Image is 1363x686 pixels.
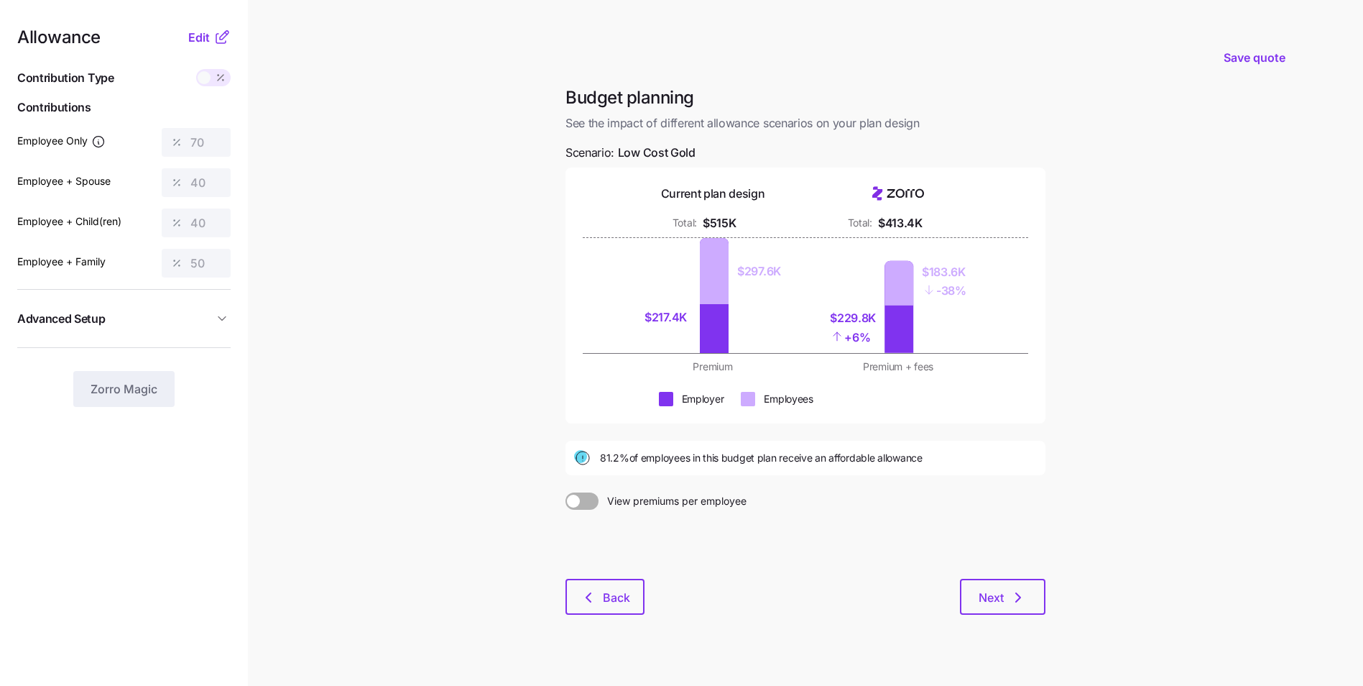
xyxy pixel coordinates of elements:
[814,360,982,374] div: Premium + fees
[737,262,781,280] div: $297.6K
[17,133,106,149] label: Employee Only
[1212,37,1297,78] button: Save quote
[922,280,966,300] div: - 38%
[600,451,923,465] span: 81.2% of employees in this budget plan receive an affordable allowance
[979,589,1004,606] span: Next
[764,392,813,406] div: Employees
[1224,49,1285,66] span: Save quote
[17,99,231,116] span: Contributions
[17,301,231,337] button: Advanced Setup
[644,308,691,326] div: $217.4K
[188,29,213,46] button: Edit
[17,173,111,189] label: Employee + Spouse
[848,216,872,230] div: Total:
[599,493,747,510] span: View premiums per employee
[17,310,106,328] span: Advanced Setup
[922,263,966,281] div: $183.6K
[603,589,630,606] span: Back
[703,214,736,232] div: $515K
[17,69,114,87] span: Contribution Type
[629,360,797,374] div: Premium
[565,86,1045,109] h1: Budget planning
[17,254,106,270] label: Employee + Family
[830,327,876,347] div: + 6%
[73,371,175,407] button: Zorro Magic
[830,309,876,327] div: $229.8K
[878,214,923,232] div: $413.4K
[960,579,1045,615] button: Next
[565,579,644,615] button: Back
[565,114,1045,132] span: See the impact of different allowance scenarios on your plan design
[17,214,121,229] label: Employee + Child(ren)
[17,29,101,46] span: Allowance
[618,144,696,162] span: Low Cost Gold
[188,29,210,46] span: Edit
[565,144,696,162] span: Scenario:
[673,216,697,230] div: Total:
[682,392,724,406] div: Employer
[91,380,157,398] span: Zorro Magic
[661,185,765,203] div: Current plan design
